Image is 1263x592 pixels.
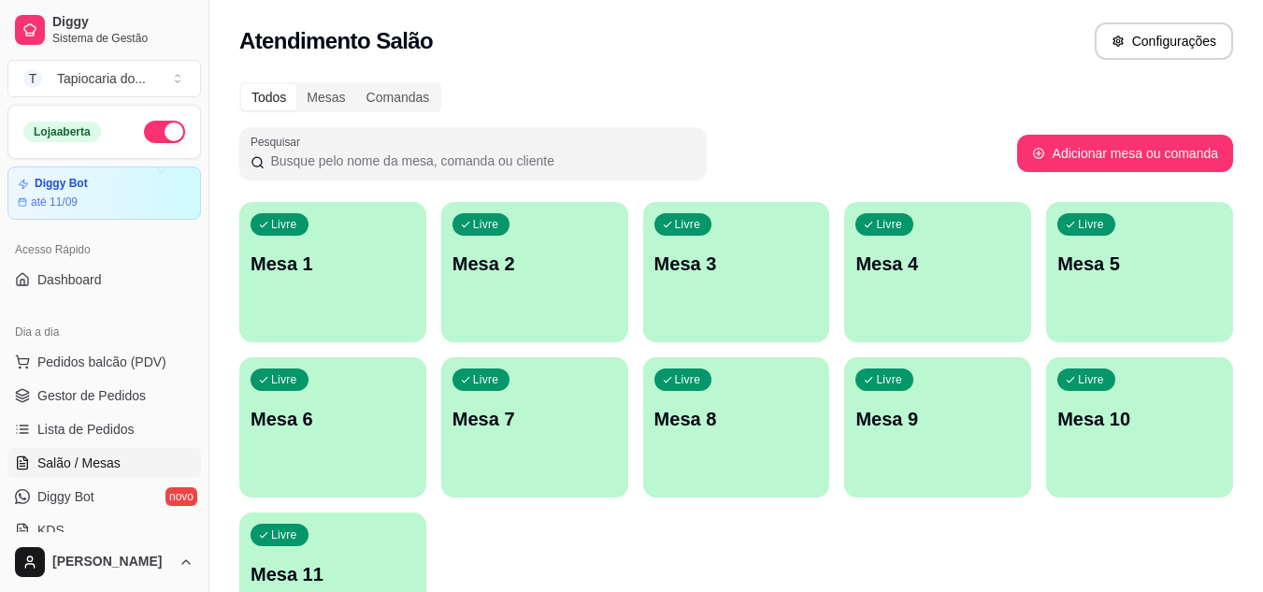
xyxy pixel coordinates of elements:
input: Pesquisar [265,152,696,170]
p: Mesa 10 [1057,406,1222,432]
article: até 11/09 [31,195,78,209]
div: Comandas [356,84,440,110]
p: Livre [1078,217,1104,232]
button: Configurações [1095,22,1233,60]
p: Mesa 8 [654,406,819,432]
span: Salão / Mesas [37,454,121,472]
span: Pedidos balcão (PDV) [37,353,166,371]
p: Livre [271,217,297,232]
span: Gestor de Pedidos [37,386,146,405]
p: Mesa 7 [452,406,617,432]
p: Livre [473,372,499,387]
div: Acesso Rápido [7,235,201,265]
p: Mesa 1 [251,251,415,277]
p: Livre [1078,372,1104,387]
span: KDS [37,521,65,540]
button: LivreMesa 7 [441,357,628,498]
button: LivreMesa 8 [643,357,830,498]
p: Mesa 4 [855,251,1020,277]
span: [PERSON_NAME] [52,554,171,570]
span: Lista de Pedidos [37,420,135,439]
button: LivreMesa 6 [239,357,426,498]
p: Livre [271,372,297,387]
p: Mesa 2 [452,251,617,277]
p: Mesa 6 [251,406,415,432]
p: Livre [675,217,701,232]
button: [PERSON_NAME] [7,540,201,585]
a: Salão / Mesas [7,448,201,478]
div: Loja aberta [23,122,101,142]
span: Diggy Bot [37,487,94,506]
a: Diggy Botnovo [7,482,201,512]
button: LivreMesa 2 [441,202,628,342]
p: Livre [876,217,902,232]
p: Mesa 9 [855,406,1020,432]
p: Livre [473,217,499,232]
button: LivreMesa 1 [239,202,426,342]
a: Diggy Botaté 11/09 [7,166,201,220]
button: LivreMesa 5 [1046,202,1233,342]
button: LivreMesa 9 [844,357,1031,498]
a: KDS [7,515,201,545]
div: Mesas [296,84,355,110]
a: Dashboard [7,265,201,295]
div: Todos [241,84,296,110]
button: LivreMesa 10 [1046,357,1233,498]
button: Adicionar mesa ou comanda [1017,135,1233,172]
button: LivreMesa 4 [844,202,1031,342]
button: LivreMesa 3 [643,202,830,342]
p: Livre [675,372,701,387]
button: Pedidos balcão (PDV) [7,347,201,377]
label: Pesquisar [251,134,307,150]
p: Mesa 3 [654,251,819,277]
h2: Atendimento Salão [239,26,433,56]
span: Dashboard [37,270,102,289]
span: Diggy [52,14,194,31]
div: Tapiocaria do ... [57,69,146,88]
a: Lista de Pedidos [7,414,201,444]
p: Livre [271,527,297,542]
button: Select a team [7,60,201,97]
p: Livre [876,372,902,387]
p: Mesa 11 [251,561,415,587]
a: Gestor de Pedidos [7,381,201,411]
a: DiggySistema de Gestão [7,7,201,52]
p: Mesa 5 [1057,251,1222,277]
article: Diggy Bot [35,177,88,191]
span: Sistema de Gestão [52,31,194,46]
span: T [23,69,42,88]
button: Alterar Status [144,121,185,143]
div: Dia a dia [7,317,201,347]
